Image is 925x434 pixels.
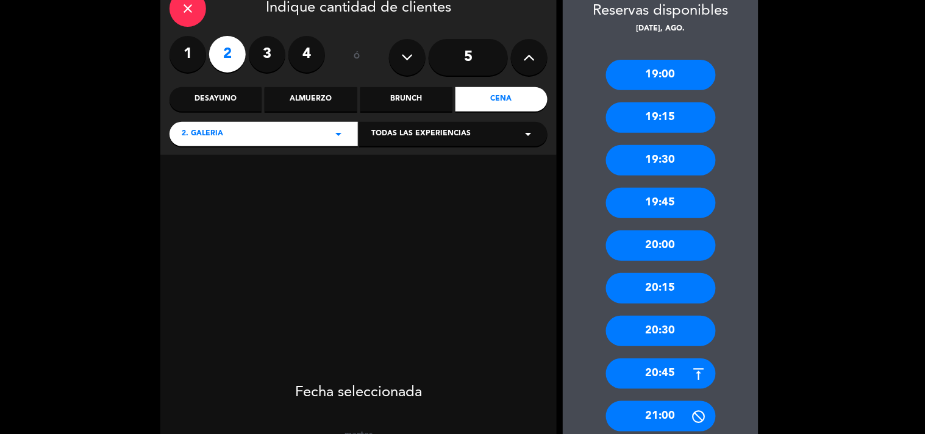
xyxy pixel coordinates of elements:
div: [DATE], ago. [563,23,759,35]
label: 1 [170,36,206,73]
i: arrow_drop_down [521,127,535,141]
div: 19:00 [606,60,716,90]
div: 19:45 [606,188,716,218]
div: 19:30 [606,145,716,176]
div: 20:15 [606,273,716,304]
div: ó [337,36,377,79]
div: Desayuno [170,87,262,112]
div: 20:00 [606,230,716,261]
div: 20:30 [606,316,716,346]
span: 2. GALERIA [182,128,223,140]
div: Brunch [360,87,452,112]
div: 21:00 [606,401,716,432]
i: arrow_drop_down [331,127,346,141]
div: Cena [455,87,548,112]
label: 3 [249,36,285,73]
span: Todas las experiencias [371,128,471,140]
div: 19:15 [606,102,716,133]
label: 4 [288,36,325,73]
i: close [180,1,195,16]
div: Fecha seleccionada [160,366,557,405]
label: 2 [209,36,246,73]
div: Almuerzo [265,87,357,112]
div: 20:45 [606,358,716,389]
